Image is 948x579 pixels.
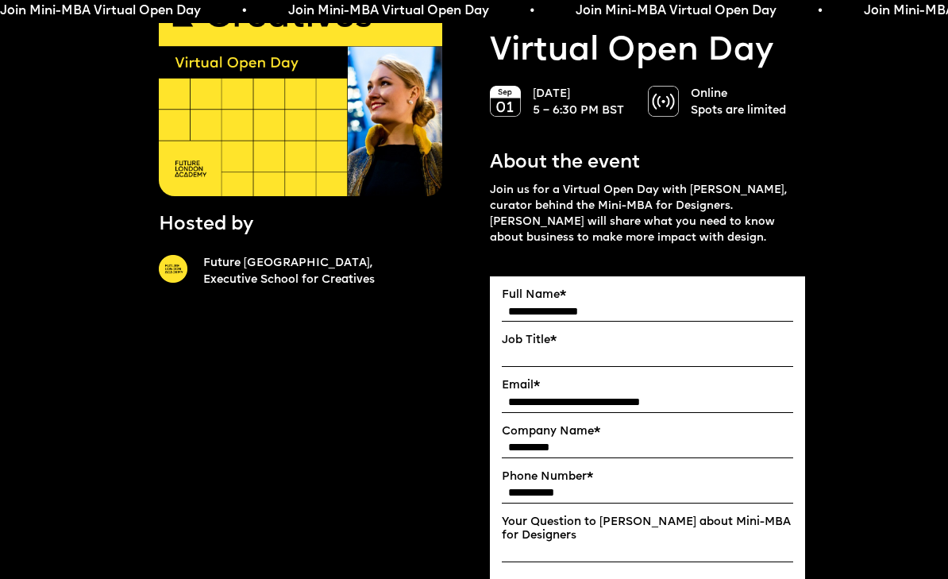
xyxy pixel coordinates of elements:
label: Phone Number [502,470,793,484]
p: Hosted by [159,212,253,238]
img: A yellow circle with Future London Academy logo [159,255,187,284]
p: Join us for a Virtual Open Day with [PERSON_NAME], curator behind the Mini-MBA for Designers. [PE... [490,183,805,246]
span: • [241,3,245,19]
label: Your Question to [PERSON_NAME] about Mini-MBA for Designers [502,515,793,542]
label: Full Name [502,288,793,302]
label: Company Name [502,425,793,438]
p: Online Spots are limited [691,86,789,120]
label: Email [502,379,793,392]
label: Job Title [502,334,793,347]
span: • [529,3,534,19]
p: [DATE] 5 – 6:30 PM BST [533,86,631,120]
span: • [816,3,821,19]
a: Future [GEOGRAPHIC_DATA],Executive School for Creatives [203,255,474,289]
p: About the event [490,150,640,176]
